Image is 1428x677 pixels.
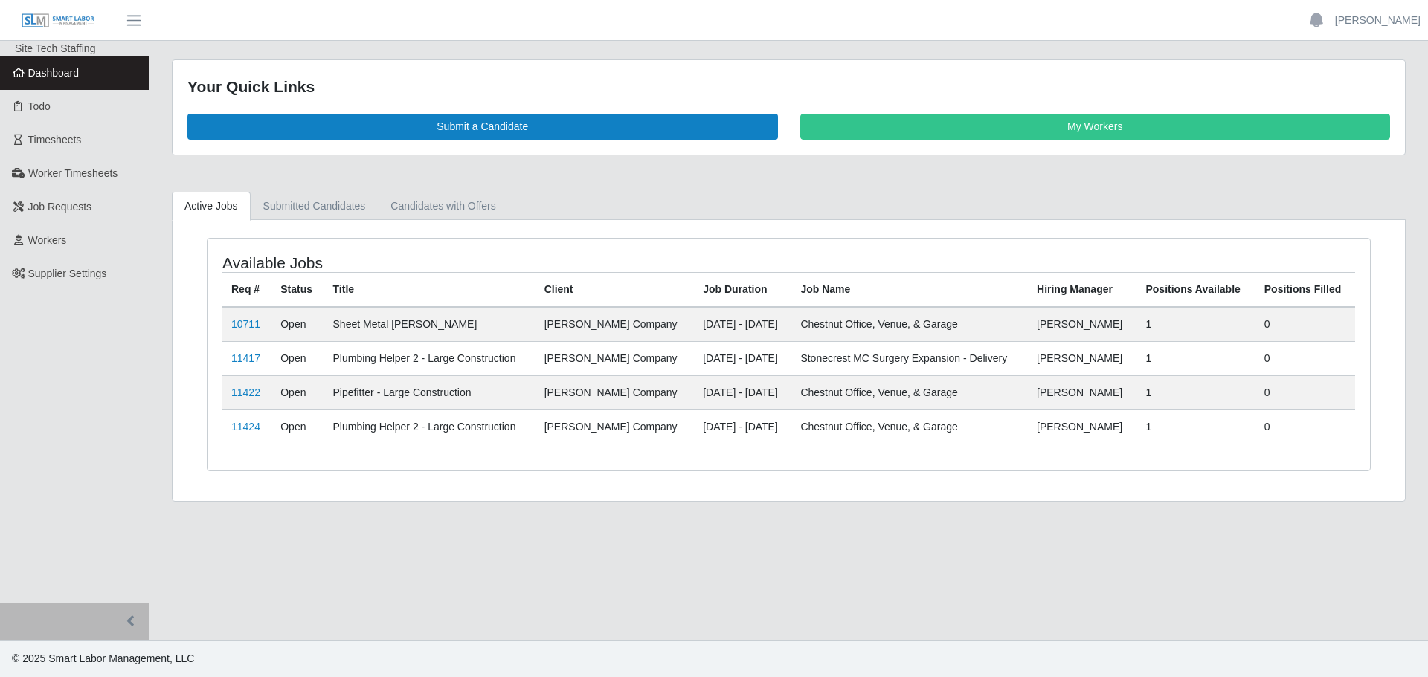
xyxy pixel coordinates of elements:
th: Job Name [791,272,1028,307]
a: [PERSON_NAME] [1335,13,1421,28]
td: [DATE] - [DATE] [694,375,791,409]
td: [DATE] - [DATE] [694,307,791,342]
td: 0 [1255,409,1355,444]
th: Title [324,272,535,307]
td: 1 [1136,375,1255,409]
td: Pipefitter - Large Construction [324,375,535,409]
td: Open [271,307,324,342]
h4: Available Jobs [222,253,681,272]
td: Stonecrest MC Surgery Expansion - Delivery [791,341,1028,375]
img: SLM Logo [21,13,95,29]
a: Submit a Candidate [187,114,778,140]
th: Client [535,272,695,307]
a: 11417 [231,352,260,364]
td: Sheet Metal [PERSON_NAME] [324,307,535,342]
span: Job Requests [28,201,92,213]
a: Active Jobs [172,192,251,221]
div: Your Quick Links [187,75,1390,99]
td: [PERSON_NAME] [1028,409,1136,444]
th: Job Duration [694,272,791,307]
a: Candidates with Offers [378,192,508,221]
span: Dashboard [28,67,80,79]
span: © 2025 Smart Labor Management, LLC [12,652,194,664]
td: Chestnut Office, Venue, & Garage [791,409,1028,444]
a: 11422 [231,386,260,398]
td: [PERSON_NAME] Company [535,375,695,409]
td: [PERSON_NAME] Company [535,307,695,342]
th: Positions Available [1136,272,1255,307]
a: My Workers [800,114,1391,140]
span: Workers [28,234,67,246]
a: Submitted Candidates [251,192,379,221]
a: 10711 [231,318,260,330]
th: Positions Filled [1255,272,1355,307]
th: Hiring Manager [1028,272,1136,307]
a: 11424 [231,421,260,433]
span: Todo [28,100,51,112]
td: [DATE] - [DATE] [694,409,791,444]
td: 0 [1255,341,1355,375]
td: 0 [1255,307,1355,342]
td: [PERSON_NAME] [1028,307,1136,342]
td: Open [271,375,324,409]
td: 1 [1136,409,1255,444]
td: [PERSON_NAME] Company [535,409,695,444]
td: Plumbing Helper 2 - Large Construction [324,409,535,444]
td: 1 [1136,307,1255,342]
th: Status [271,272,324,307]
span: Supplier Settings [28,268,107,279]
td: [PERSON_NAME] [1028,375,1136,409]
td: 0 [1255,375,1355,409]
td: [DATE] - [DATE] [694,341,791,375]
td: Open [271,409,324,444]
td: Chestnut Office, Venue, & Garage [791,375,1028,409]
td: [PERSON_NAME] Company [535,341,695,375]
td: 1 [1136,341,1255,375]
span: Timesheets [28,134,82,146]
td: Chestnut Office, Venue, & Garage [791,307,1028,342]
th: Req # [222,272,271,307]
td: Plumbing Helper 2 - Large Construction [324,341,535,375]
td: [PERSON_NAME] [1028,341,1136,375]
td: Open [271,341,324,375]
span: Worker Timesheets [28,167,118,179]
span: Site Tech Staffing [15,42,95,54]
